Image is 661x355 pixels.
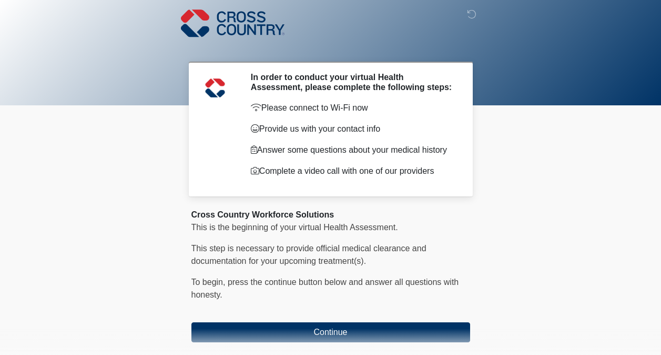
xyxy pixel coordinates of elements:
img: Agent Avatar [199,72,231,104]
img: Cross Country Logo [181,8,285,38]
h1: ‎ ‎ ‎ [184,38,478,57]
span: This is the beginning of your virtual Health Assessment. [191,223,398,232]
h2: In order to conduct your virtual Health Assessment, please complete the following steps: [251,72,454,92]
span: To begin, ﻿﻿﻿﻿﻿﻿﻿﻿﻿﻿﻿﻿press the continue button below and answer all questions with honesty. [191,278,459,299]
p: Complete a video call with one of our providers [251,165,454,177]
span: This step is necessary to provide official medical clearance and documentation for your upcoming ... [191,244,426,265]
div: Cross Country Workforce Solutions [191,209,470,221]
p: Provide us with your contact info [251,123,454,135]
button: Continue [191,322,470,342]
p: Please connect to Wi-Fi now [251,102,454,114]
p: Answer some questions about your medical history [251,144,454,156]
